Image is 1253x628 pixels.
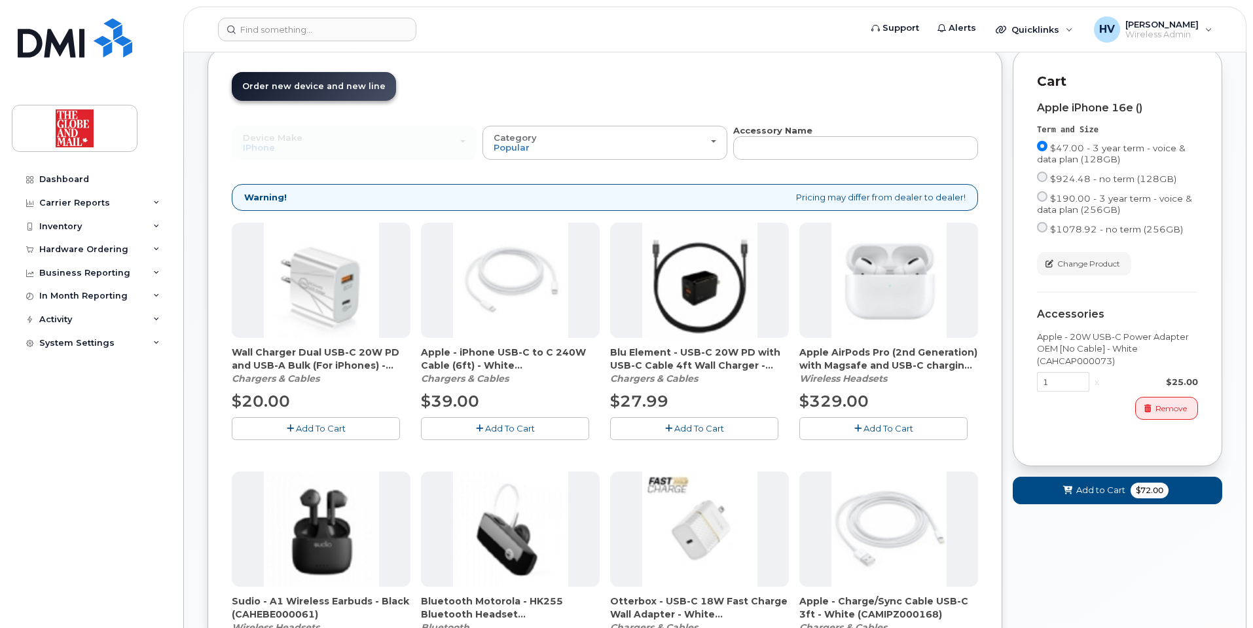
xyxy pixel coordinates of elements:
strong: Warning! [244,191,287,204]
div: Accessories [1037,308,1198,320]
input: Find something... [218,18,416,41]
span: $329.00 [799,392,869,411]
div: Quicklinks [987,16,1082,43]
input: $190.00 - 3 year term - voice & data plan (256GB) [1037,191,1047,202]
a: Support [862,15,928,41]
span: Remove [1155,403,1187,415]
em: Wireless Headsets [799,373,887,384]
span: $72.00 [1131,483,1169,498]
button: Add To Cart [610,417,778,440]
span: $20.00 [232,392,290,411]
span: Add to Cart [1076,484,1125,496]
span: [PERSON_NAME] [1125,19,1199,29]
img: accessory36212.JPG [453,471,568,587]
strong: Accessory Name [733,125,812,136]
button: Add to Cart $72.00 [1013,477,1222,504]
button: Category Popular [482,126,727,160]
span: HV [1099,22,1115,37]
span: Add To Cart [296,423,346,434]
em: Chargers & Cables [610,373,698,384]
span: Otterbox - USB-C 18W Fast Charge Wall Adapter - White (CAHCAP000074) [610,595,789,621]
div: $25.00 [1104,376,1198,388]
div: Apple iPhone 16e () [1037,102,1198,114]
img: accessory36834.JPG [831,223,947,338]
span: $39.00 [421,392,479,411]
button: Add To Cart [799,417,968,440]
img: accessory36347.JPG [642,223,757,338]
div: Term and Size [1037,124,1198,136]
span: Support [882,22,919,35]
div: Herrera, Victor [1085,16,1222,43]
button: Remove [1135,397,1198,420]
span: Wireless Admin [1125,29,1199,40]
span: Sudio - A1 Wireless Earbuds - Black (CAHEBE000061) [232,595,410,621]
button: Add To Cart [232,417,400,440]
span: $924.48 - no term (128GB) [1050,174,1176,184]
button: Add To Cart [421,417,589,440]
span: $27.99 [610,392,668,411]
span: Add To Cart [485,423,535,434]
div: Apple AirPods Pro (2nd Generation) with Magsafe and USB-C charging case - White (CAHEBE000059) [799,346,978,385]
span: Apple AirPods Pro (2nd Generation) with Magsafe and USB-C charging case - White (CAHEBE000059) [799,346,978,372]
span: Category [494,132,537,143]
input: $47.00 - 3 year term - voice & data plan (128GB) [1037,141,1047,151]
span: Order new device and new line [242,81,386,91]
img: accessory36546.JPG [831,471,947,587]
button: Change Product [1037,252,1131,275]
span: Add To Cart [863,423,913,434]
img: accessory36547.JPG [453,223,568,338]
span: Add To Cart [674,423,724,434]
p: Cart [1037,72,1198,91]
span: $190.00 - 3 year term - voice & data plan (256GB) [1037,193,1192,215]
em: Chargers & Cables [421,373,509,384]
span: Bluetooth Motorola - HK255 Bluetooth Headset (CABTBE000046) [421,595,600,621]
span: Apple - Charge/Sync Cable USB-C 3ft - White (CAMIPZ000168) [799,595,978,621]
input: $1078.92 - no term (256GB) [1037,222,1047,232]
div: Apple - 20W USB-C Power Adapter OEM [No Cable] - White (CAHCAP000073) [1037,331,1198,367]
span: $47.00 - 3 year term - voice & data plan (128GB) [1037,143,1186,164]
a: Alerts [928,15,985,41]
img: accessory36681.JPG [642,471,757,587]
span: Alerts [949,22,976,35]
div: Blu Element - USB-C 20W PD with USB-C Cable 4ft Wall Charger - Black (CAHCPZ000096) [610,346,789,385]
span: Blu Element - USB-C 20W PD with USB-C Cable 4ft Wall Charger - Black (CAHCPZ000096) [610,346,789,372]
span: Quicklinks [1011,24,1059,35]
span: Apple - iPhone USB-C to C 240W Cable (6ft) - White (CAMIPZ000304) [421,346,600,372]
span: Change Product [1057,258,1120,270]
div: Wall Charger Dual USB-C 20W PD and USB-A Bulk (For iPhones) - White (CAHCBE000086) [232,346,410,385]
em: Chargers & Cables [232,373,319,384]
div: Pricing may differ from dealer to dealer! [232,184,978,211]
div: x [1089,376,1104,388]
span: $1078.92 - no term (256GB) [1050,224,1183,234]
img: accessory36654.JPG [264,471,379,587]
div: Apple - iPhone USB-C to C 240W Cable (6ft) - White (CAMIPZ000304) [421,346,600,385]
span: Popular [494,142,530,153]
img: accessory36799.JPG [264,223,379,338]
span: Wall Charger Dual USB-C 20W PD and USB-A Bulk (For iPhones) - White (CAHCBE000086) [232,346,410,372]
input: $924.48 - no term (128GB) [1037,172,1047,182]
